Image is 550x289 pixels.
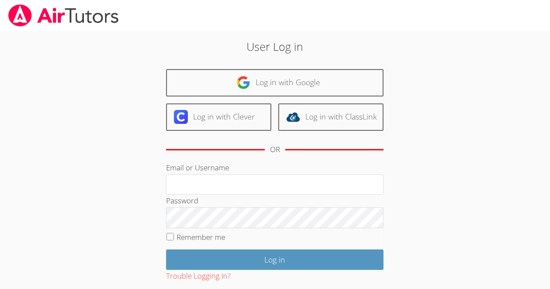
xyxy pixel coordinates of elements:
img: clever-logo-6eab21bc6e7a338710f1a6ff85c0baf02591cd810cc4098c63d3a4b26e2feb20.svg [174,110,188,124]
label: Email or Username [166,163,229,173]
button: Trouble Logging In? [166,270,230,282]
h2: User Log in [127,38,423,55]
a: Log in with Google [166,69,383,96]
img: classlink-logo-d6bb404cc1216ec64c9a2012d9dc4662098be43eaf13dc465df04b49fa7ab582.svg [286,110,300,124]
label: Remember me [177,232,225,242]
input: Log in [166,249,383,270]
a: Log in with Clever [166,103,271,131]
label: Password [166,196,198,206]
img: airtutors_banner-c4298cdbf04f3fff15de1276eac7730deb9818008684d7c2e4769d2f7ddbe033.png [7,4,120,27]
div: OR [270,143,280,156]
a: Log in with ClassLink [278,103,383,131]
img: google-logo-50288ca7cdecda66e5e0955fdab243c47b7ad437acaf1139b6f446037453330a.svg [237,76,250,90]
